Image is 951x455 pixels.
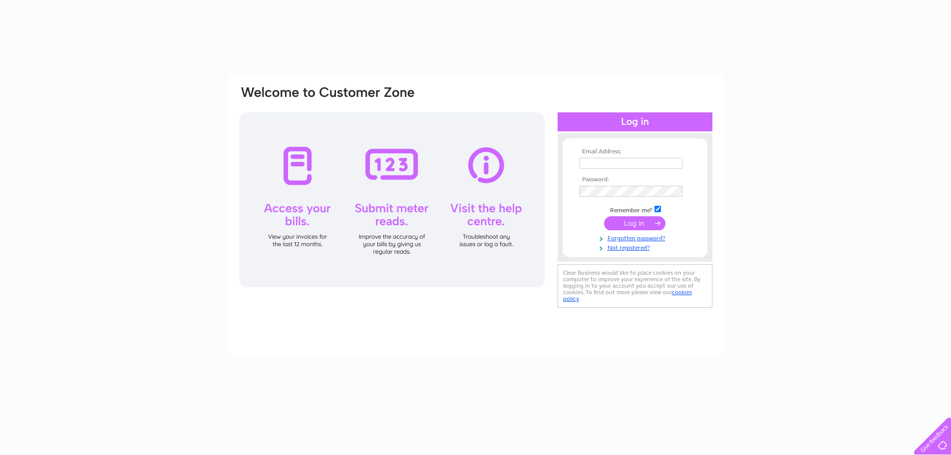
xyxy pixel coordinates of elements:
input: Submit [604,216,665,230]
a: cookies policy [563,289,692,302]
td: Remember me? [577,204,693,214]
th: Password: [577,176,693,183]
div: Clear Business would like to place cookies on your computer to improve your experience of the sit... [558,264,712,308]
a: Not registered? [580,242,693,252]
a: Forgotten password? [580,233,693,242]
th: Email Address: [577,148,693,155]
